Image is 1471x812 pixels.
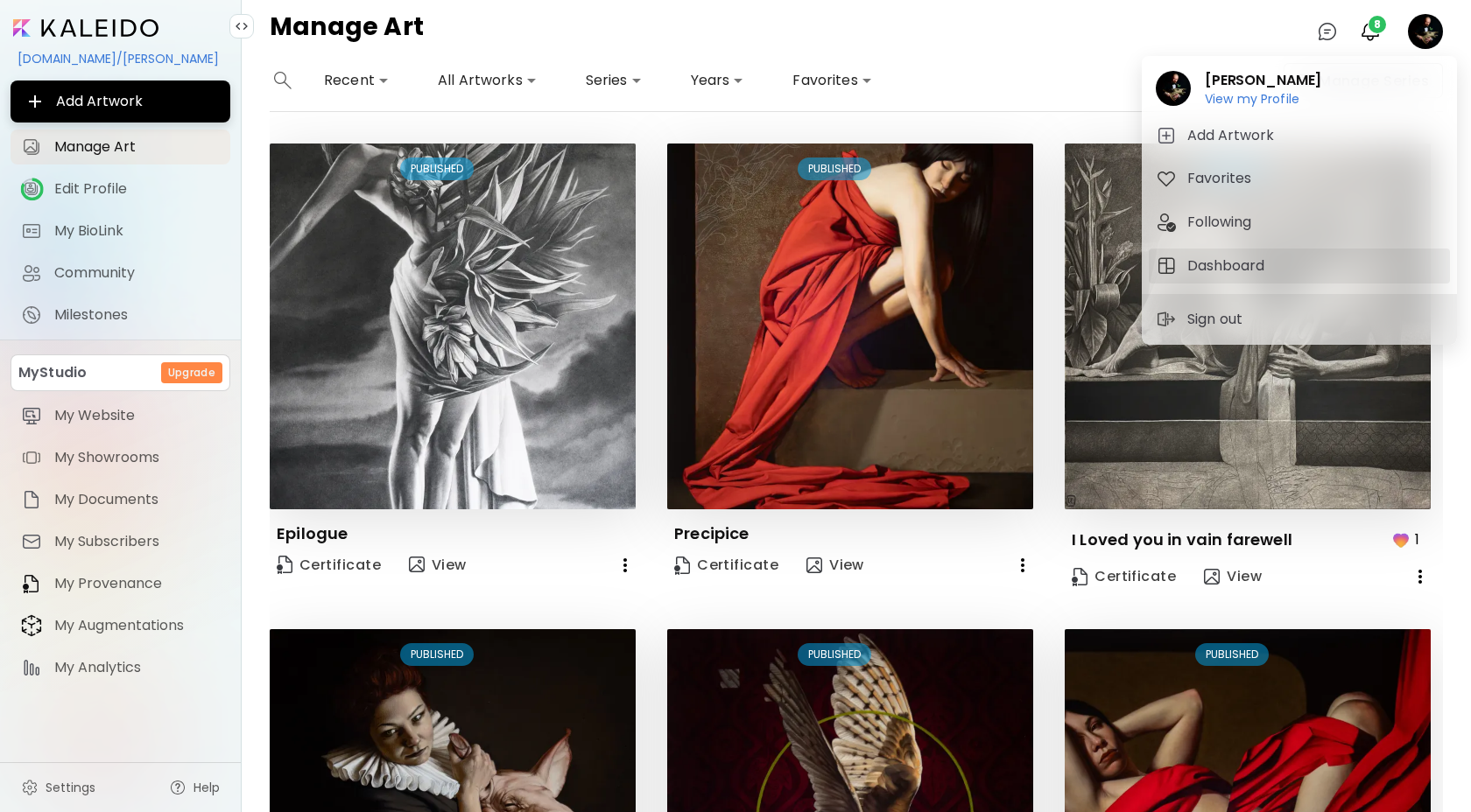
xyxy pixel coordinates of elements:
img: sign-out [1156,309,1177,330]
p: Sign out [1187,309,1248,330]
h5: Following [1187,212,1256,233]
h6: View my Profile [1205,91,1321,107]
button: tabFavorites [1149,161,1450,196]
h5: Favorites [1187,168,1256,189]
h5: Add Artwork [1187,125,1279,146]
h2: [PERSON_NAME] [1205,70,1321,91]
button: tabDashboard [1149,248,1450,283]
img: tab [1156,125,1177,146]
button: tabAdd Artwork [1149,118,1450,153]
button: tabFollowing [1149,205,1450,240]
img: tab [1156,255,1177,276]
button: sign-outSign out [1149,302,1255,337]
img: tab [1156,168,1177,189]
img: tab [1156,212,1177,233]
h5: Dashboard [1187,255,1270,276]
